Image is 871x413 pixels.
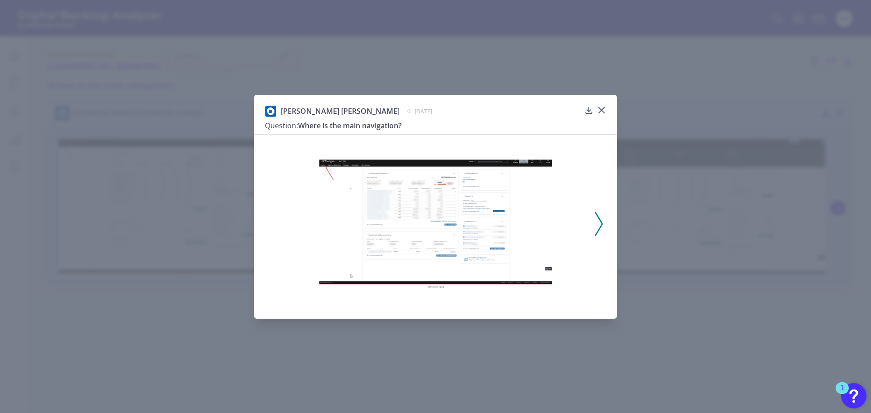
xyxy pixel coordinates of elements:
[265,121,298,131] span: Question:
[840,388,844,400] div: 1
[841,383,866,408] button: Open Resource Center, 1 new notification
[415,107,432,115] span: [DATE]
[281,106,400,116] span: [PERSON_NAME] [PERSON_NAME]
[265,121,581,131] h3: Where is the main navigation?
